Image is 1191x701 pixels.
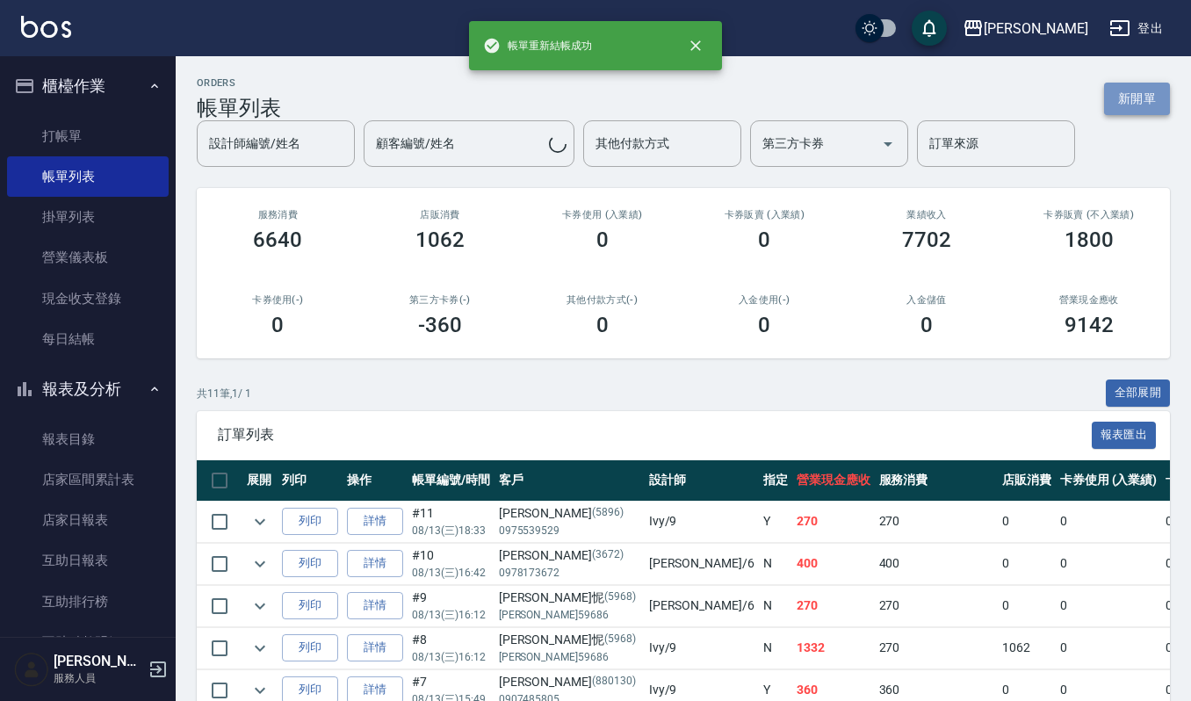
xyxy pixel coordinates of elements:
th: 營業現金應收 [792,460,875,502]
p: 08/13 (三) 16:42 [412,565,490,581]
h2: 第三方卡券(-) [380,294,501,306]
td: #9 [408,585,494,626]
th: 客戶 [494,460,645,502]
a: 每日結帳 [7,319,169,359]
h3: 0 [271,313,284,337]
h3: 7702 [902,228,951,252]
td: [PERSON_NAME] /6 [645,543,759,584]
p: [PERSON_NAME]59686 [499,649,640,665]
h2: 入金儲值 [867,294,987,306]
button: 列印 [282,592,338,619]
h2: 卡券使用 (入業績) [542,209,662,220]
h2: 入金使用(-) [704,294,825,306]
td: N [759,543,792,584]
button: 報表匯出 [1092,422,1157,449]
th: 卡券使用 (入業績) [1056,460,1162,502]
th: 設計師 [645,460,759,502]
button: expand row [247,635,273,661]
h3: 服務消費 [218,209,338,220]
td: 1332 [792,627,875,668]
h3: 0 [758,313,770,337]
th: 展開 [242,460,278,502]
h2: 卡券使用(-) [218,294,338,306]
td: Ivy /9 [645,627,759,668]
h5: [PERSON_NAME] [54,653,143,670]
h3: -360 [418,313,462,337]
button: 列印 [282,508,338,535]
h2: 業績收入 [867,209,987,220]
p: (5968) [604,589,636,607]
a: 報表目錄 [7,419,169,459]
h3: 1062 [415,228,465,252]
span: 訂單列表 [218,426,1092,444]
h2: 其他付款方式(-) [542,294,662,306]
img: Logo [21,16,71,38]
h2: 卡券販賣 (不入業績) [1029,209,1149,220]
a: 營業儀表板 [7,237,169,278]
p: (5968) [604,631,636,649]
td: 270 [875,585,998,626]
p: [PERSON_NAME]59686 [499,607,640,623]
div: [PERSON_NAME]怩 [499,631,640,649]
h2: ORDERS [197,77,281,89]
a: 帳單列表 [7,156,169,197]
a: 掛單列表 [7,197,169,237]
td: #11 [408,501,494,542]
span: 帳單重新結帳成功 [483,37,592,54]
td: 0 [998,501,1056,542]
td: 0 [1056,501,1162,542]
h3: 0 [758,228,770,252]
button: close [676,26,715,65]
td: 0 [1056,627,1162,668]
td: 270 [792,501,875,542]
td: 270 [875,501,998,542]
h2: 營業現金應收 [1029,294,1149,306]
a: 詳情 [347,592,403,619]
p: 08/13 (三) 16:12 [412,607,490,623]
th: 店販消費 [998,460,1056,502]
button: 全部展開 [1106,379,1171,407]
p: 08/13 (三) 16:12 [412,649,490,665]
td: 400 [875,543,998,584]
p: (3672) [592,546,624,565]
button: [PERSON_NAME] [956,11,1095,47]
td: [PERSON_NAME] /6 [645,585,759,626]
th: 操作 [343,460,408,502]
td: Ivy /9 [645,501,759,542]
a: 店家日報表 [7,500,169,540]
div: [PERSON_NAME] [499,546,640,565]
h3: 0 [920,313,933,337]
td: #10 [408,543,494,584]
a: 新開單 [1104,90,1170,106]
th: 帳單編號/時間 [408,460,494,502]
button: 登出 [1102,12,1170,45]
p: 08/13 (三) 18:33 [412,523,490,538]
p: (5896) [592,504,624,523]
button: expand row [247,509,273,535]
th: 指定 [759,460,792,502]
button: expand row [247,593,273,619]
button: 櫃檯作業 [7,63,169,109]
td: N [759,585,792,626]
button: save [912,11,947,46]
h3: 9142 [1065,313,1114,337]
button: 列印 [282,634,338,661]
td: 0 [1056,585,1162,626]
div: [PERSON_NAME]怩 [499,589,640,607]
h3: 0 [596,313,609,337]
td: Y [759,501,792,542]
p: 0978173672 [499,565,640,581]
a: 報表匯出 [1092,425,1157,442]
a: 互助日報表 [7,540,169,581]
a: 互助點數明細 [7,622,169,662]
td: #8 [408,627,494,668]
td: 270 [875,627,998,668]
td: 270 [792,585,875,626]
a: 詳情 [347,508,403,535]
p: 服務人員 [54,670,143,686]
button: Open [874,130,902,158]
img: Person [14,652,49,687]
h3: 6640 [253,228,302,252]
td: 1062 [998,627,1056,668]
button: 新開單 [1104,83,1170,115]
